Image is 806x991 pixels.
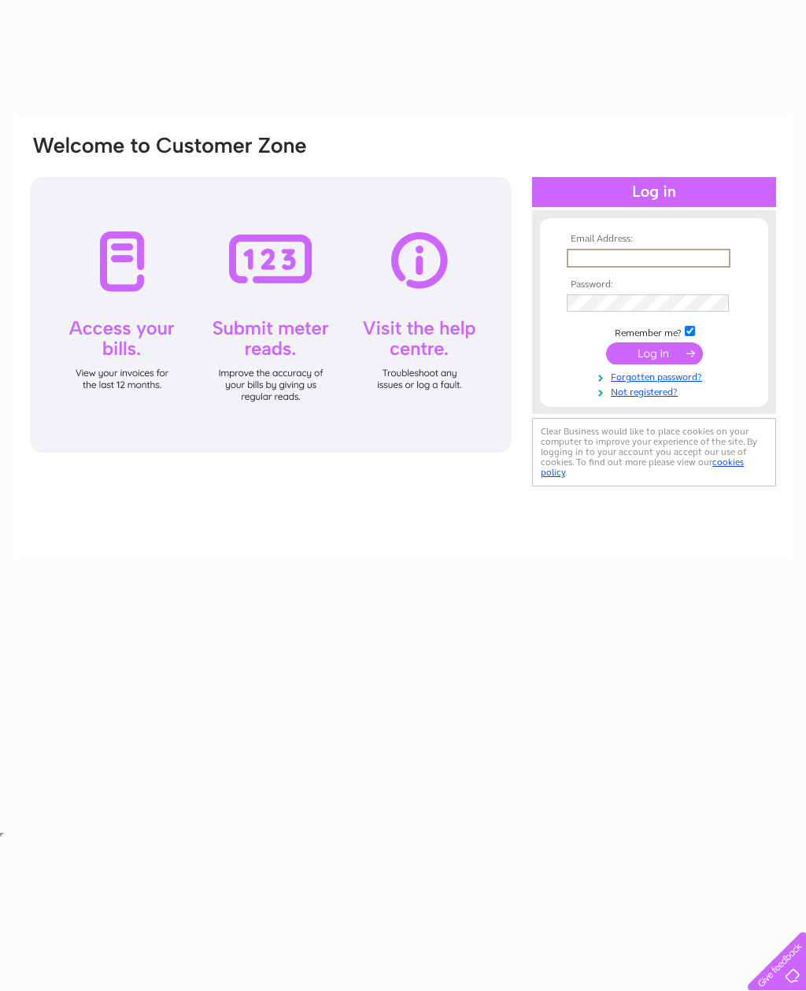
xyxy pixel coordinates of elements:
input: Submit [606,342,703,364]
td: Remember me? [563,324,745,339]
a: Forgotten password? [567,368,745,383]
a: Not registered? [567,383,745,398]
a: cookies policy [541,457,744,478]
th: Email Address: [563,234,745,245]
div: Clear Business would like to place cookies on your computer to improve your experience of the sit... [532,418,776,486]
th: Password: [563,279,745,290]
